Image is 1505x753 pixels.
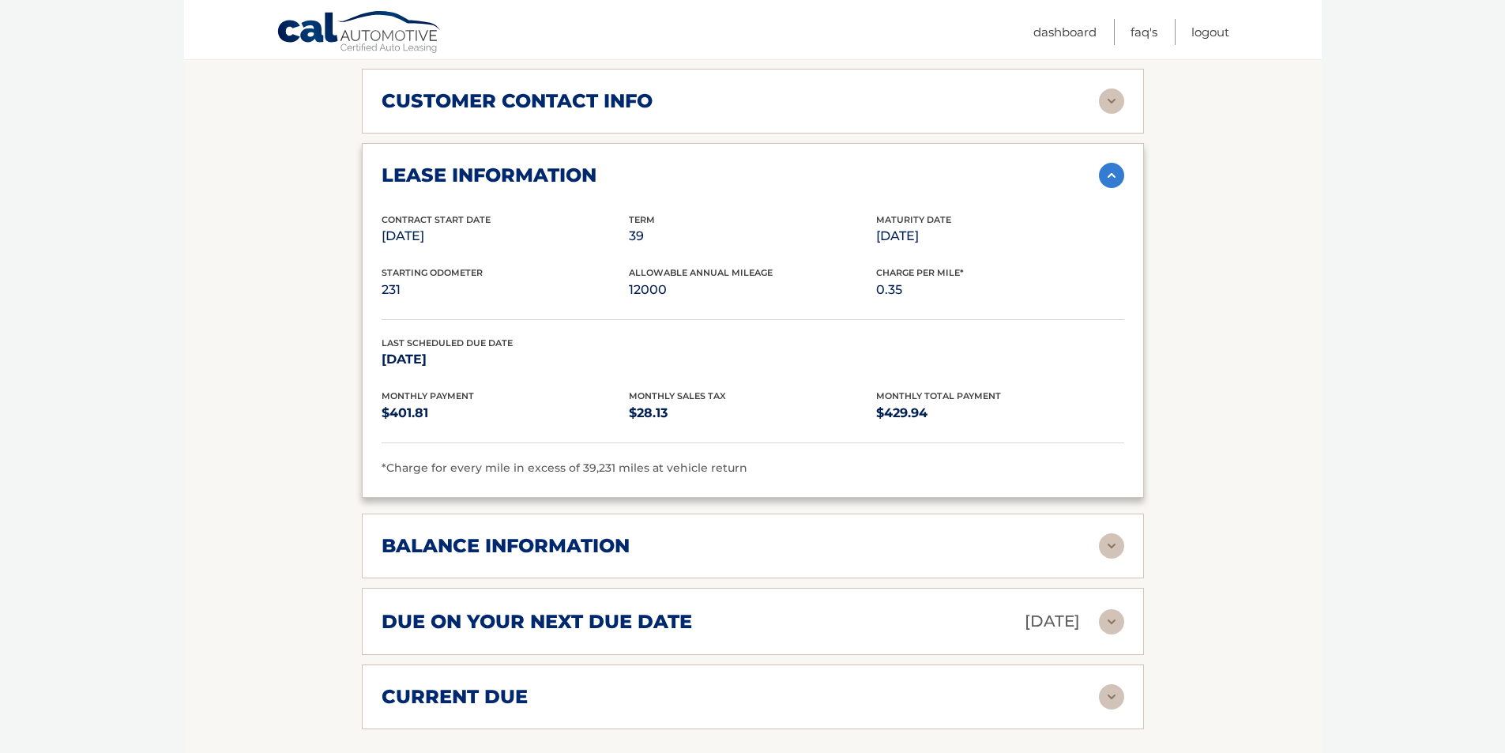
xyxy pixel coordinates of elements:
span: *Charge for every mile in excess of 39,231 miles at vehicle return [382,461,747,475]
a: FAQ's [1131,19,1157,45]
p: [DATE] [876,225,1123,247]
p: 12000 [629,279,876,301]
span: Maturity Date [876,214,951,225]
p: 39 [629,225,876,247]
a: Dashboard [1033,19,1097,45]
h2: customer contact info [382,89,653,113]
span: Allowable Annual Mileage [629,267,773,278]
h2: balance information [382,534,630,558]
p: [DATE] [1025,608,1080,635]
img: accordion-rest.svg [1099,609,1124,634]
h2: due on your next due date [382,610,692,634]
p: $429.94 [876,402,1123,424]
span: Monthly Sales Tax [629,390,726,401]
p: [DATE] [382,348,629,371]
p: $28.13 [629,402,876,424]
span: Last Scheduled Due Date [382,337,513,348]
img: accordion-rest.svg [1099,88,1124,114]
a: Logout [1191,19,1229,45]
h2: current due [382,685,528,709]
img: accordion-rest.svg [1099,533,1124,559]
span: Term [629,214,655,225]
p: 231 [382,279,629,301]
span: Starting Odometer [382,267,483,278]
img: accordion-rest.svg [1099,684,1124,710]
span: Contract Start Date [382,214,491,225]
a: Cal Automotive [277,10,442,56]
img: accordion-active.svg [1099,163,1124,188]
h2: lease information [382,164,596,187]
span: Charge Per Mile* [876,267,964,278]
span: Monthly Payment [382,390,474,401]
p: $401.81 [382,402,629,424]
p: [DATE] [382,225,629,247]
p: 0.35 [876,279,1123,301]
span: Monthly Total Payment [876,390,1001,401]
